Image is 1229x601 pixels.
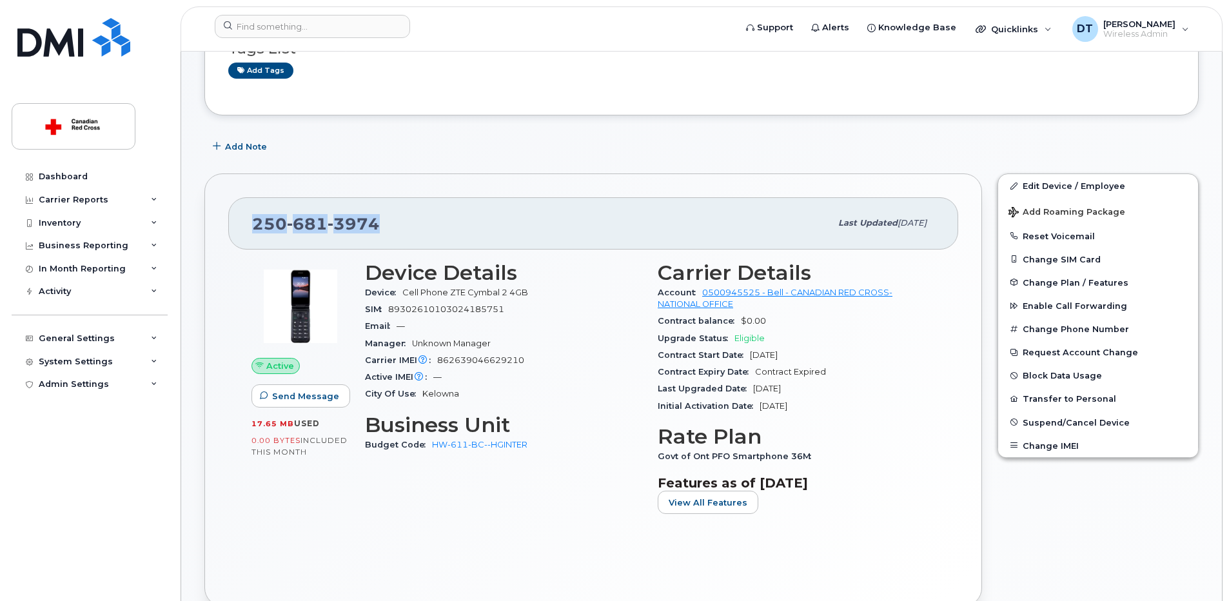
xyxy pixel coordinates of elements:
[998,198,1198,224] button: Add Roaming Package
[737,15,802,41] a: Support
[1103,19,1175,29] span: [PERSON_NAME]
[967,16,1061,42] div: Quicklinks
[388,304,504,314] span: 89302610103024185751
[802,15,858,41] a: Alerts
[757,21,793,34] span: Support
[225,141,267,153] span: Add Note
[658,451,818,461] span: Govt of Ont PFO Smartphone 36M
[251,419,294,428] span: 17.65 MB
[998,317,1198,340] button: Change Phone Number
[998,411,1198,434] button: Suspend/Cancel Device
[658,288,892,309] a: 0500945525 - Bell - CANADIAN RED CROSS- NATIONAL OFFICE
[204,135,278,158] button: Add Note
[734,333,765,343] span: Eligible
[422,389,459,399] span: Kelowna
[1077,21,1093,37] span: DT
[822,21,849,34] span: Alerts
[998,294,1198,317] button: Enable Call Forwarding
[272,390,339,402] span: Send Message
[294,419,320,428] span: used
[750,350,778,360] span: [DATE]
[365,440,432,449] span: Budget Code
[760,401,787,411] span: [DATE]
[669,497,747,509] span: View All Features
[433,372,442,382] span: —
[658,261,935,284] h3: Carrier Details
[998,340,1198,364] button: Request Account Change
[658,367,755,377] span: Contract Expiry Date
[998,248,1198,271] button: Change SIM Card
[437,355,524,365] span: 862639046629210
[432,440,527,449] a: HW-611-BC--HGINTER
[287,214,328,233] span: 681
[658,491,758,514] button: View All Features
[998,364,1198,387] button: Block Data Usage
[365,321,397,331] span: Email
[741,316,766,326] span: $0.00
[753,384,781,393] span: [DATE]
[251,384,350,408] button: Send Message
[858,15,965,41] a: Knowledge Base
[1023,277,1128,287] span: Change Plan / Features
[878,21,956,34] span: Knowledge Base
[397,321,405,331] span: —
[658,401,760,411] span: Initial Activation Date
[251,435,348,457] span: included this month
[365,355,437,365] span: Carrier IMEI
[228,63,293,79] a: Add tags
[658,316,741,326] span: Contract balance
[898,218,927,228] span: [DATE]
[658,475,935,491] h3: Features as of [DATE]
[402,288,528,297] span: Cell Phone ZTE Cymbal 2 4GB
[1063,16,1198,42] div: Dragos Tudose
[365,304,388,314] span: SIM
[1023,417,1130,427] span: Suspend/Cancel Device
[658,333,734,343] span: Upgrade Status
[998,387,1198,410] button: Transfer to Personal
[365,339,412,348] span: Manager
[365,372,433,382] span: Active IMEI
[658,288,702,297] span: Account
[991,24,1038,34] span: Quicklinks
[251,436,300,445] span: 0.00 Bytes
[658,350,750,360] span: Contract Start Date
[412,339,491,348] span: Unknown Manager
[365,389,422,399] span: City Of Use
[365,413,642,437] h3: Business Unit
[252,214,380,233] span: 250
[215,15,410,38] input: Find something...
[266,360,294,372] span: Active
[755,367,826,377] span: Contract Expired
[1008,207,1125,219] span: Add Roaming Package
[998,434,1198,457] button: Change IMEI
[998,271,1198,294] button: Change Plan / Features
[365,288,402,297] span: Device
[1103,29,1175,39] span: Wireless Admin
[998,174,1198,197] a: Edit Device / Employee
[658,425,935,448] h3: Rate Plan
[228,41,1175,57] h3: Tags List
[262,268,339,345] img: image20231002-3703462-1k00m0y.jpeg
[365,261,642,284] h3: Device Details
[838,218,898,228] span: Last updated
[658,384,753,393] span: Last Upgraded Date
[1023,301,1127,311] span: Enable Call Forwarding
[998,224,1198,248] button: Reset Voicemail
[328,214,380,233] span: 3974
